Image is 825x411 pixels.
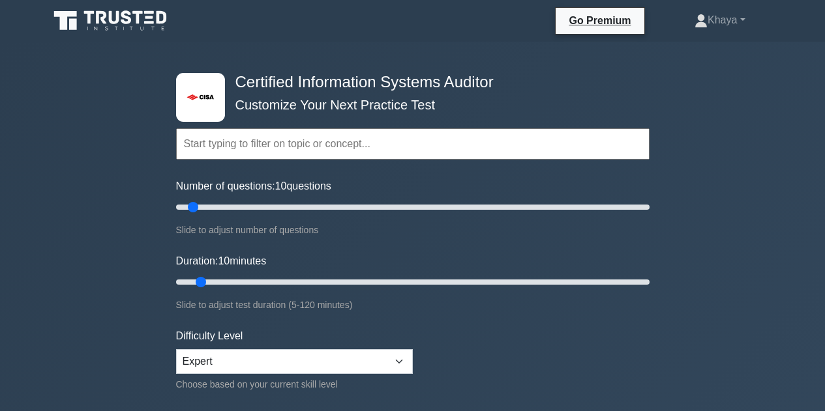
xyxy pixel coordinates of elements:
h4: Certified Information Systems Auditor [230,73,586,92]
div: Choose based on your current skill level [176,376,413,392]
span: 10 [218,255,230,266]
a: Khaya [663,7,776,33]
div: Slide to adjust test duration (5-120 minutes) [176,297,650,313]
a: Go Premium [561,12,638,29]
span: 10 [275,180,287,191]
div: Slide to adjust number of questions [176,222,650,238]
input: Start typing to filter on topic or concept... [176,128,650,160]
label: Number of questions: questions [176,178,331,194]
label: Difficulty Level [176,328,243,344]
label: Duration: minutes [176,253,267,269]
